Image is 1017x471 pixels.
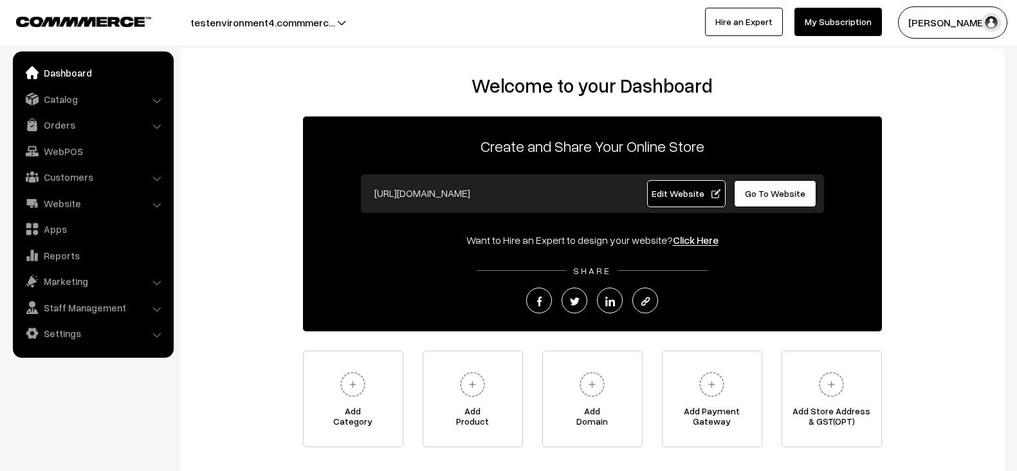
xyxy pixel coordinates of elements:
a: Dashboard [16,61,169,84]
a: AddDomain [542,351,643,447]
a: Catalog [16,88,169,111]
p: Create and Share Your Online Store [303,134,882,158]
img: plus.svg [814,367,849,402]
a: Add Store Address& GST(OPT) [782,351,882,447]
img: COMMMERCE [16,17,151,26]
button: testenvironment4.commmerc… [145,6,380,39]
a: WebPOS [16,140,169,163]
span: Add Category [304,406,403,432]
img: user [982,13,1001,32]
a: Staff Management [16,296,169,319]
a: AddProduct [423,351,523,447]
a: Orders [16,113,169,136]
a: Edit Website [647,180,726,207]
a: Settings [16,322,169,345]
a: AddCategory [303,351,403,447]
span: Add Store Address & GST(OPT) [782,406,881,432]
a: Reports [16,244,169,267]
img: plus.svg [335,367,371,402]
h2: Welcome to your Dashboard [193,74,991,97]
a: Apps [16,217,169,241]
a: Website [16,192,169,215]
a: My Subscription [794,8,882,36]
a: Click Here [673,234,719,246]
a: COMMMERCE [16,13,129,28]
a: Marketing [16,270,169,293]
a: Hire an Expert [705,8,783,36]
img: plus.svg [455,367,490,402]
div: Want to Hire an Expert to design your website? [303,232,882,248]
a: Customers [16,165,169,189]
span: Add Product [423,406,522,432]
a: Add PaymentGateway [662,351,762,447]
button: [PERSON_NAME] [898,6,1007,39]
a: Go To Website [734,180,817,207]
img: plus.svg [694,367,729,402]
span: Add Payment Gateway [663,406,762,432]
img: plus.svg [574,367,610,402]
span: SHARE [567,265,618,276]
span: Go To Website [745,188,805,199]
span: Add Domain [543,406,642,432]
span: Edit Website [652,188,720,199]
